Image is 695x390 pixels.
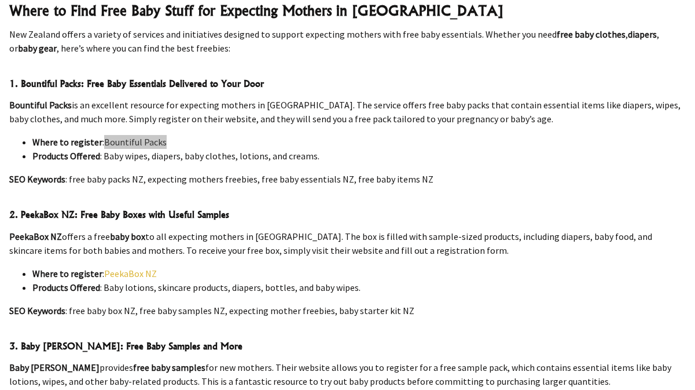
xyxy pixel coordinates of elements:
strong: Products Offered [32,150,100,162]
strong: Bountiful Packs [9,99,72,111]
li: : [32,135,686,149]
strong: 3. Baby [PERSON_NAME]: Free Baby Samples and More [9,340,242,352]
li: : Baby lotions, skincare products, diapers, bottles, and baby wipes. [32,280,686,294]
strong: Baby [PERSON_NAME] [9,362,100,373]
strong: SEO Keywords [9,305,65,316]
strong: 2. PeekaBox NZ: Free Baby Boxes with Useful Samples [9,209,229,220]
strong: free baby samples [133,362,205,373]
li: : [32,267,686,280]
p: offers a free to all expecting mothers in [GEOGRAPHIC_DATA]. The box is filled with sample-sized ... [9,229,686,257]
p: is an excellent resource for expecting mothers in [GEOGRAPHIC_DATA]. The service offers free baby... [9,98,686,126]
strong: SEO Keywords [9,173,65,185]
a: Bountiful Packs [104,136,167,148]
strong: Where to register [32,268,102,279]
p: : free baby box NZ, free baby samples NZ, expecting mother freebies, baby starter kit NZ [9,304,686,318]
li: : Baby wipes, diapers, baby clothes, lotions, and creams. [32,149,686,163]
strong: 1. Bountiful Packs: Free Baby Essentials Delivered to Your Door [9,78,264,89]
a: PeekaBox NZ [104,268,157,279]
strong: diapers [628,28,657,40]
strong: baby gear [18,42,57,54]
p: : free baby packs NZ, expecting mothers freebies, free baby essentials NZ, free baby items NZ [9,172,686,186]
strong: free baby clothes [557,28,626,40]
strong: Where to register [32,136,102,148]
p: New Zealand offers a variety of services and initiatives designed to support expecting mothers wi... [9,27,686,55]
strong: Where to Find Free Baby Stuff for Expecting Mothers in [GEOGRAPHIC_DATA] [9,2,503,19]
strong: Products Offered [32,282,100,293]
strong: baby box [110,231,145,242]
p: provides for new mothers. Their website allows you to register for a free sample pack, which cont... [9,360,686,388]
strong: PeekaBox NZ [9,231,62,242]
